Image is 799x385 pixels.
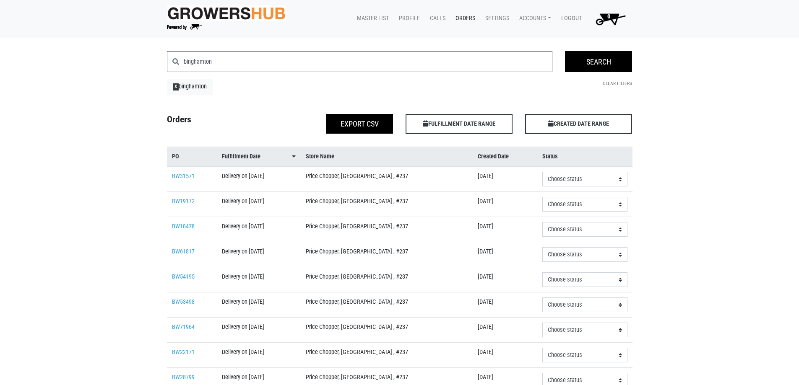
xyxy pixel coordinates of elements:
[217,192,301,217] td: Delivery on [DATE]
[392,10,423,26] a: Profile
[167,24,202,30] img: Powered by Big Wheelbarrow
[301,292,473,318] td: Price Chopper, [GEOGRAPHIC_DATA] , #237
[473,242,537,267] td: [DATE]
[301,192,473,217] td: Price Chopper, [GEOGRAPHIC_DATA] , #237
[301,343,473,368] td: Price Chopper, [GEOGRAPHIC_DATA] , #237
[301,242,473,267] td: Price Chopper, [GEOGRAPHIC_DATA] , #237
[217,318,301,343] td: Delivery on [DATE]
[449,10,479,26] a: Orders
[172,173,195,180] a: BW31571
[350,10,392,26] a: Master List
[565,51,632,72] input: Search
[172,374,195,381] a: BW28799
[222,152,260,161] span: Fulfillment Date
[306,152,468,161] a: Store Name
[306,152,334,161] span: Store Name
[217,267,301,292] td: Delivery on [DATE]
[217,292,301,318] td: Delivery on [DATE]
[217,166,301,192] td: Delivery on [DATE]
[172,273,195,280] a: BW54195
[222,152,296,161] a: Fulfillment Date
[172,323,195,331] a: BW71964
[542,152,558,161] span: Status
[473,192,537,217] td: [DATE]
[542,152,627,161] a: Status
[172,349,195,356] a: BW22171
[473,318,537,343] td: [DATE]
[554,10,585,26] a: Logout
[592,10,629,27] img: Cart
[607,13,610,20] span: 0
[473,217,537,242] td: [DATE]
[301,166,473,192] td: Price Chopper, [GEOGRAPHIC_DATA] , #237
[406,114,513,134] span: FULFILLMENT DATE RANGE
[172,223,195,230] a: BW18478
[473,343,537,368] td: [DATE]
[478,152,509,161] span: Created Date
[217,343,301,368] td: Delivery on [DATE]
[172,248,195,255] a: BW61817
[473,166,537,192] td: [DATE]
[172,152,179,161] span: PO
[172,198,195,205] a: BW19172
[473,292,537,318] td: [DATE]
[301,267,473,292] td: Price Chopper, [GEOGRAPHIC_DATA] , #237
[326,114,393,134] button: Export CSV
[585,10,632,27] a: 0
[525,114,632,134] span: CREATED DATE RANGE
[301,217,473,242] td: Price Chopper, [GEOGRAPHIC_DATA] , #237
[301,318,473,343] td: Price Chopper, [GEOGRAPHIC_DATA] , #237
[473,267,537,292] td: [DATE]
[184,51,553,72] input: Search by P.O., Order Date, Fulfillment Date, or Buyer
[603,80,632,86] a: Clear Filters
[478,152,532,161] a: Created Date
[161,114,280,131] h4: Orders
[167,5,286,21] img: original-fc7597fdc6adbb9d0e2ae620e786d1a2.jpg
[172,298,195,305] a: BW53498
[167,79,213,95] a: Xbinghamton
[423,10,449,26] a: Calls
[479,10,513,26] a: Settings
[513,10,554,26] a: Accounts
[173,83,179,90] span: X
[172,152,212,161] a: PO
[217,217,301,242] td: Delivery on [DATE]
[217,242,301,267] td: Delivery on [DATE]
